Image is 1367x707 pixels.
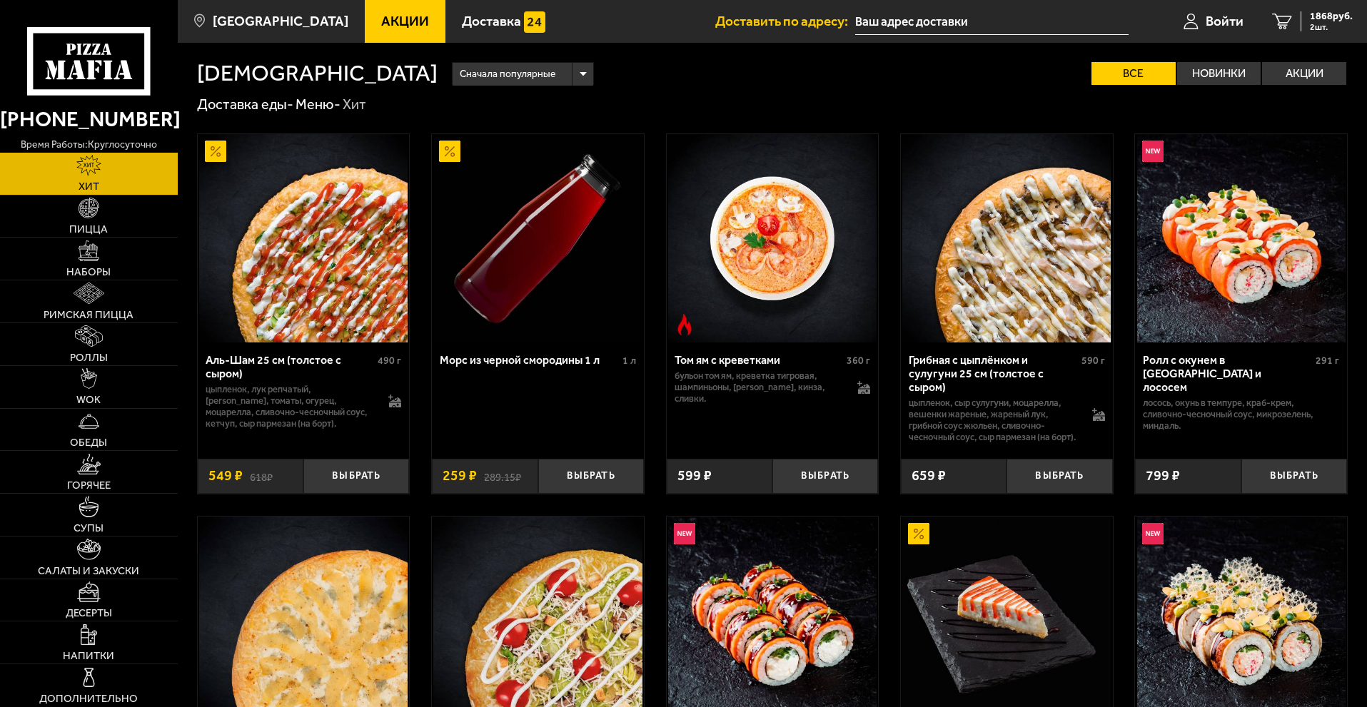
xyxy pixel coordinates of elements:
[303,459,409,494] button: Выбрать
[1142,523,1164,544] img: Новинка
[433,134,642,342] img: Морс из черной смородины 1 л
[484,469,521,483] s: 289.15 ₽
[772,459,878,494] button: Выбрать
[378,355,401,367] span: 490 г
[1142,141,1164,162] img: Новинка
[76,395,101,405] span: WOK
[855,9,1129,35] input: Ваш адрес доставки
[439,141,460,162] img: Акционный
[197,96,293,113] a: Доставка еды-
[343,96,366,114] div: Хит
[675,370,844,405] p: бульон том ям, креветка тигровая, шампиньоны, [PERSON_NAME], кинза, сливки.
[1262,62,1346,85] label: Акции
[66,608,112,619] span: Десерты
[902,134,1111,342] img: Грибная с цыплёнком и сулугуни 25 см (толстое с сыром)
[199,134,408,342] img: Аль-Шам 25 см (толстое с сыром)
[250,469,273,483] s: 618 ₽
[1310,23,1353,31] span: 2 шт.
[208,469,243,483] span: 549 ₽
[70,437,107,448] span: Обеды
[39,693,138,704] span: Дополнительно
[1143,353,1312,394] div: Ролл с окунем в [GEOGRAPHIC_DATA] и лососем
[432,134,644,342] a: АкционныйМорс из черной смородины 1 л
[460,61,555,88] span: Сначала популярные
[715,14,855,28] span: Доставить по адресу:
[674,523,695,544] img: Новинка
[67,480,111,491] span: Горячее
[74,523,104,534] span: Супы
[1316,355,1339,367] span: 291 г
[1146,469,1180,483] span: 799 ₽
[38,566,139,576] span: Салаты и закуски
[538,459,644,494] button: Выбрать
[197,62,438,85] h1: [DEMOGRAPHIC_DATA]
[443,469,477,483] span: 259 ₽
[909,397,1078,443] p: цыпленок, сыр сулугуни, моцарелла, вешенки жареные, жареный лук, грибной соус Жюльен, сливочно-че...
[909,353,1078,394] div: Грибная с цыплёнком и сулугуни 25 см (толстое с сыром)
[677,469,712,483] span: 599 ₽
[462,14,521,28] span: Доставка
[674,314,695,335] img: Острое блюдо
[206,353,375,380] div: Аль-Шам 25 см (толстое с сыром)
[675,353,844,367] div: Том ям с креветками
[622,355,636,367] span: 1 л
[63,651,114,661] span: Напитки
[1177,62,1261,85] label: Новинки
[524,11,545,33] img: 15daf4d41897b9f0e9f617042186c801.svg
[1241,459,1347,494] button: Выбрать
[205,141,226,162] img: Акционный
[1081,355,1105,367] span: 590 г
[667,134,879,342] a: Острое блюдоТом ям с креветками
[381,14,429,28] span: Акции
[69,224,108,235] span: Пицца
[1091,62,1176,85] label: Все
[79,181,99,192] span: Хит
[847,355,870,367] span: 360 г
[440,353,619,367] div: Морс из черной смородины 1 л
[70,352,108,363] span: Роллы
[206,384,375,429] p: цыпленок, лук репчатый, [PERSON_NAME], томаты, огурец, моцарелла, сливочно-чесночный соус, кетчуп...
[901,134,1113,342] a: Грибная с цыплёнком и сулугуни 25 см (толстое с сыром)
[1135,134,1347,342] a: НовинкаРолл с окунем в темпуре и лососем
[668,134,877,342] img: Том ям с креветками
[1137,134,1346,342] img: Ролл с окунем в темпуре и лососем
[1206,14,1244,28] span: Войти
[1143,397,1339,432] p: лосось, окунь в темпуре, краб-крем, сливочно-чесночный соус, микрозелень, миндаль.
[296,96,341,113] a: Меню-
[44,310,133,320] span: Римская пицца
[213,14,348,28] span: [GEOGRAPHIC_DATA]
[908,523,929,544] img: Акционный
[1007,459,1112,494] button: Выбрать
[198,134,410,342] a: АкционныйАль-Шам 25 см (толстое с сыром)
[912,469,946,483] span: 659 ₽
[66,267,111,278] span: Наборы
[1310,11,1353,21] span: 1868 руб.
